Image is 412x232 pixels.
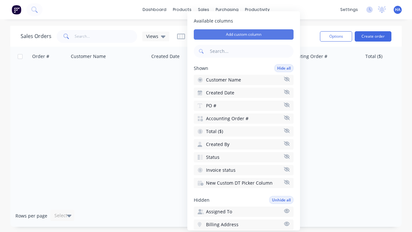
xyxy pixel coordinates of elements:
span: Assigned To [206,208,232,215]
button: Accounting Order # [194,113,294,124]
span: Billing Address [206,221,239,228]
span: PO # [206,102,216,109]
div: Customer Name [71,53,106,60]
div: Created Date [151,53,180,60]
span: Accounting Order # [206,115,248,122]
span: Total ($) [206,128,223,135]
span: Available columns [194,18,294,24]
span: Status [206,154,220,160]
button: Options [320,31,352,42]
h1: Sales Orders [21,33,51,39]
img: Factory [12,5,21,15]
span: Created By [206,141,229,148]
div: products [170,5,195,15]
button: Created By [194,139,294,150]
span: Shown [194,65,208,72]
span: Invoice status [206,167,236,173]
div: productivity [242,5,273,15]
button: Invoice status [194,165,294,175]
button: Hide all [274,64,294,72]
button: PO # [194,101,294,111]
input: Search... [75,30,137,43]
button: Unhide all [269,196,294,204]
span: HA [395,7,400,13]
div: Order # [32,53,49,60]
span: Customer Name [206,77,241,83]
button: Customer Name [194,75,294,85]
span: Views [146,33,158,40]
span: New Custom DT Picker Column [206,180,273,186]
div: settings [337,5,361,15]
button: Add custom column [194,29,294,40]
button: Billing Address [194,219,294,230]
button: Status [194,152,294,162]
button: New Custom DT Picker Column [194,178,294,188]
div: purchasing [212,5,242,15]
span: Rows per page [15,213,47,219]
button: Assigned To [194,207,294,217]
div: Select... [54,212,71,219]
span: Created Date [206,90,234,96]
input: Search... [209,45,294,58]
div: sales [195,5,212,15]
div: Accounting Order # [285,53,327,60]
span: Hidden [194,197,210,203]
button: Created Date [194,88,294,98]
button: Create order [355,31,391,42]
button: Total ($) [194,126,294,137]
a: dashboard [139,5,170,15]
div: Total ($) [365,53,382,60]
